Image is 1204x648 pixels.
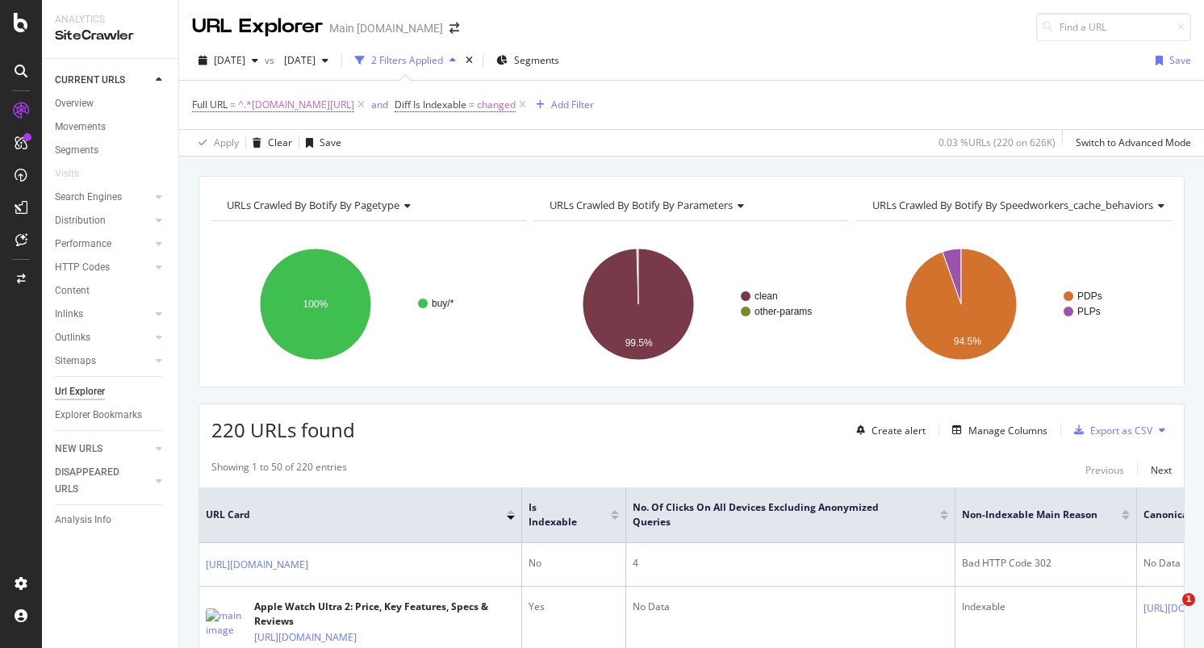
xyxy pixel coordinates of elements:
a: Distribution [55,212,151,229]
a: Analysis Info [55,512,167,529]
div: Add Filter [551,98,594,111]
span: URL Card [206,508,503,522]
div: A chart. [857,234,1172,374]
div: Apple Watch Ultra 2: Price, Key Features, Specs & Reviews [254,600,515,629]
div: Previous [1085,463,1124,477]
svg: A chart. [534,234,849,374]
div: Segments [55,142,98,159]
a: CURRENT URLS [55,72,151,89]
div: URL Explorer [192,13,323,40]
div: Bad HTTP Code 302 [962,556,1130,571]
div: Performance [55,236,111,253]
div: A chart. [211,234,526,374]
a: NEW URLS [55,441,151,458]
text: 100% [303,299,328,310]
span: ^.*[DOMAIN_NAME][URL] [238,94,354,116]
button: [DATE] [278,48,335,73]
a: Content [55,282,167,299]
div: 4 [633,556,948,571]
input: Find a URL [1036,13,1191,41]
div: Indexable [962,600,1130,614]
div: Explorer Bookmarks [55,407,142,424]
div: Inlinks [55,306,83,323]
div: arrow-right-arrow-left [449,23,459,34]
a: Url Explorer [55,383,167,400]
button: 2 Filters Applied [349,48,462,73]
text: other-params [755,306,812,317]
text: 99.5% [625,337,653,349]
div: Outlinks [55,329,90,346]
div: Visits [55,165,79,182]
a: Search Engines [55,189,151,206]
div: Main [DOMAIN_NAME] [329,20,443,36]
button: Segments [490,48,566,73]
div: Analysis Info [55,512,111,529]
a: Visits [55,165,95,182]
button: [DATE] [192,48,265,73]
text: clean [755,291,778,302]
a: Explorer Bookmarks [55,407,167,424]
span: URLs Crawled By Botify By speedworkers_cache_behaviors [872,198,1153,212]
span: No. of Clicks On All Devices excluding anonymized queries [633,500,916,529]
div: Distribution [55,212,106,229]
div: Url Explorer [55,383,105,400]
text: 94.5% [954,336,981,347]
span: Non-Indexable Main Reason [962,508,1097,522]
div: DISAPPEARED URLS [55,464,136,498]
a: HTTP Codes [55,259,151,276]
div: Next [1151,463,1172,477]
div: Apply [214,136,239,149]
div: Overview [55,95,94,112]
div: times [462,52,476,69]
div: Analytics [55,13,165,27]
img: main image [206,608,246,638]
span: Full URL [192,98,228,111]
div: Save [320,136,341,149]
a: Outlinks [55,329,151,346]
button: Save [1149,48,1191,73]
div: Sitemaps [55,353,96,370]
a: Overview [55,95,167,112]
iframe: Intercom live chat [1149,593,1188,632]
div: Content [55,282,90,299]
div: CURRENT URLS [55,72,125,89]
div: Create alert [872,424,926,437]
div: HTTP Codes [55,259,110,276]
div: Switch to Advanced Mode [1076,136,1191,149]
span: = [230,98,236,111]
a: Inlinks [55,306,151,323]
button: Previous [1085,460,1124,479]
h4: URLs Crawled By Botify By pagetype [224,192,512,218]
h4: URLs Crawled By Botify By speedworkers_cache_behaviors [869,192,1177,218]
span: 2024 Oct. 10th [278,53,316,67]
text: PDPs [1077,291,1102,302]
div: Export as CSV [1090,424,1152,437]
span: Is Indexable [529,500,587,529]
span: URLs Crawled By Botify By parameters [550,198,733,212]
span: vs [265,53,278,67]
div: Yes [529,600,619,614]
span: 2025 Aug. 17th [214,53,245,67]
div: NEW URLS [55,441,102,458]
div: No [529,556,619,571]
div: Search Engines [55,189,122,206]
div: SiteCrawler [55,27,165,45]
button: Create alert [850,417,926,443]
text: PLPs [1077,306,1101,317]
div: Save [1169,53,1191,67]
span: changed [477,94,516,116]
a: Segments [55,142,167,159]
button: Clear [246,130,292,156]
span: = [469,98,474,111]
a: [URL][DOMAIN_NAME] [254,629,357,646]
span: 1 [1182,593,1195,606]
div: Clear [268,136,292,149]
button: Save [299,130,341,156]
h4: URLs Crawled By Botify By parameters [546,192,834,218]
div: Manage Columns [968,424,1047,437]
span: Segments [514,53,559,67]
text: buy/* [432,298,454,309]
a: Movements [55,119,167,136]
button: Apply [192,130,239,156]
button: Next [1151,460,1172,479]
